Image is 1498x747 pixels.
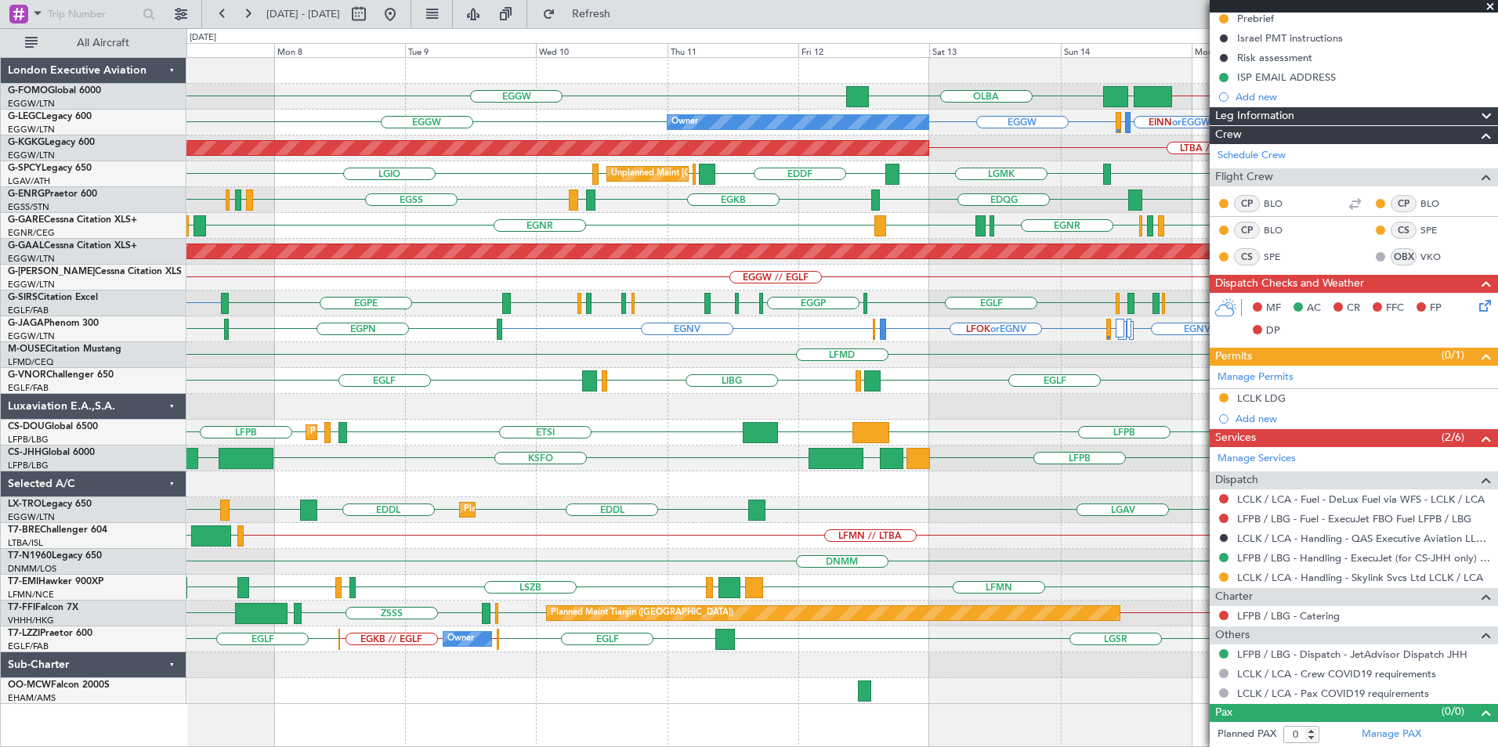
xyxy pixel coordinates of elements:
a: T7-LZZIPraetor 600 [8,629,92,638]
a: T7-N1960Legacy 650 [8,551,102,561]
a: G-FOMOGlobal 6000 [8,86,101,96]
a: G-VNORChallenger 650 [8,370,114,380]
a: T7-BREChallenger 604 [8,525,107,535]
span: FP [1430,301,1442,316]
span: CR [1347,301,1360,316]
span: T7-EMI [8,577,38,586]
div: Planned Maint Dusseldorf [464,498,566,521]
span: DP [1266,323,1280,339]
div: LCLK LDG [1237,392,1286,405]
span: T7-BRE [8,525,40,535]
div: Owner [671,110,698,134]
span: All Aircraft [41,38,165,49]
span: G-FOMO [8,86,48,96]
a: EGLF/FAB [8,641,49,652]
span: G-JAGA [8,319,44,328]
span: CS-DOU [8,422,45,431]
a: LFMN/NCE [8,589,54,601]
a: EGGW/LTN [8,150,55,161]
span: G-VNOR [8,370,46,380]
div: Wed 10 [536,43,667,57]
span: T7-N1960 [8,551,52,561]
a: BLO [1264,197,1299,211]
a: G-SPCYLegacy 650 [8,164,92,173]
input: Trip Number [48,2,138,26]
a: LCLK / LCA - Fuel - DeLux Fuel via WFS - LCLK / LCA [1237,493,1485,506]
a: EGLF/FAB [8,305,49,316]
div: Planned Maint [GEOGRAPHIC_DATA] ([GEOGRAPHIC_DATA]) [310,420,557,444]
div: CP [1234,222,1260,239]
div: Prebrief [1237,12,1274,25]
span: Others [1215,626,1250,644]
a: EGGW/LTN [8,253,55,265]
a: M-OUSECitation Mustang [8,345,121,354]
span: G-GAAL [8,241,44,251]
a: EGSS/STN [8,201,49,213]
a: SPE [1264,250,1299,264]
span: Charter [1215,588,1253,606]
a: LFMD/CEQ [8,356,53,368]
label: Planned PAX [1218,727,1276,742]
span: Leg Information [1215,107,1294,125]
a: LFPB/LBG [8,434,49,446]
span: G-KGKG [8,138,45,147]
a: LCLK / LCA - Handling - Skylink Svcs Ltd LCLK / LCA [1237,571,1483,584]
span: G-GARE [8,215,44,225]
a: EGNR/CEG [8,227,55,239]
div: Add new [1236,412,1490,425]
span: Flight Crew [1215,168,1273,186]
a: BLO [1264,223,1299,237]
a: LCLK / LCA - Crew COVID19 requirements [1237,667,1436,680]
div: CS [1391,222,1417,239]
span: Dispatch Checks and Weather [1215,275,1364,293]
span: G-SIRS [8,293,38,302]
a: VHHH/HKG [8,615,54,626]
a: G-GARECessna Citation XLS+ [8,215,137,225]
span: M-OUSE [8,345,45,354]
a: LCLK / LCA - Pax COVID19 requirements [1237,687,1429,700]
a: Manage PAX [1362,727,1421,742]
a: G-JAGAPhenom 300 [8,319,99,328]
div: Sun 14 [1061,43,1192,57]
a: LCLK / LCA - Handling - QAS Executive Aviation LLBG / TLV [1237,532,1490,545]
div: ISP EMAIL ADDRESS [1237,70,1336,84]
a: EHAM/AMS [8,692,56,704]
a: T7-FFIFalcon 7X [8,603,78,612]
a: G-KGKGLegacy 600 [8,138,95,147]
div: Mon 15 [1192,43,1323,57]
a: BLO [1420,197,1456,211]
a: LFPB / LBG - Fuel - ExecuJet FBO Fuel LFPB / LBG [1237,512,1471,525]
span: Dispatch [1215,471,1258,489]
a: EGLF/FAB [8,382,49,394]
div: CP [1234,195,1260,212]
span: Services [1215,429,1256,447]
a: LFPB/LBG [8,460,49,471]
a: LFPB / LBG - Dispatch - JetAdvisor Dispatch JHH [1237,648,1467,661]
a: Schedule Crew [1218,148,1286,164]
span: OO-MCW [8,680,51,690]
a: LFPB / LBG - Catering [1237,609,1340,622]
span: LX-TRO [8,500,42,509]
div: Sat 13 [929,43,1060,57]
a: T7-EMIHawker 900XP [8,577,103,586]
a: LX-TROLegacy 650 [8,500,92,509]
a: G-LEGCLegacy 600 [8,112,92,121]
span: T7-LZZI [8,629,40,638]
a: LFPB / LBG - Handling - ExecuJet (for CS-JHH only) LFPB / LBG [1237,551,1490,565]
span: G-[PERSON_NAME] [8,267,95,276]
button: All Aircraft [17,31,170,56]
a: DNMM/LOS [8,563,56,575]
a: Manage Permits [1218,370,1294,385]
div: Risk assessment [1237,51,1312,64]
a: OO-MCWFalcon 2000S [8,680,110,690]
div: Tue 9 [405,43,536,57]
span: G-LEGC [8,112,42,121]
a: G-ENRGPraetor 600 [8,189,97,199]
div: Add new [1236,90,1490,103]
div: CS [1234,248,1260,265]
span: FFC [1386,301,1404,316]
a: G-[PERSON_NAME]Cessna Citation XLS [8,267,182,276]
a: LGAV/ATH [8,175,50,187]
a: EGGW/LTN [8,124,55,135]
a: G-GAALCessna Citation XLS+ [8,241,137,251]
